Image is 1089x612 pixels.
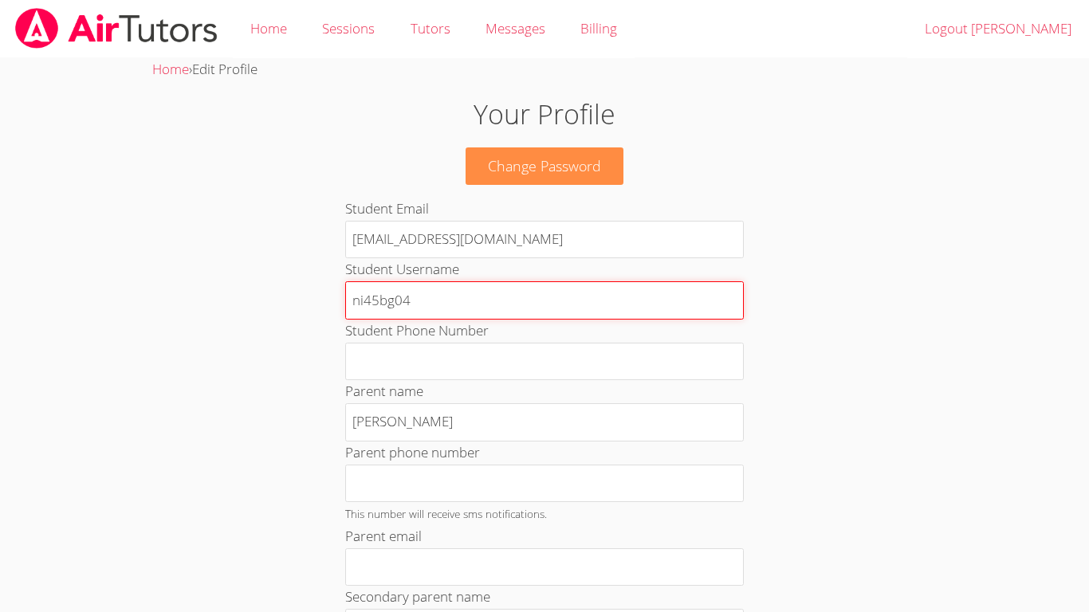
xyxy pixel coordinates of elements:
[486,19,545,37] span: Messages
[152,60,189,78] a: Home
[192,60,258,78] span: Edit Profile
[345,199,429,218] label: Student Email
[345,321,489,339] label: Student Phone Number
[345,587,490,606] label: Secondary parent name
[14,8,219,49] img: airtutors_banner-c4298cdbf04f3fff15de1276eac7730deb9818008684d7c2e4769d2f7ddbe033.png
[152,58,937,81] div: ›
[345,527,422,545] label: Parent email
[345,506,547,521] small: This number will receive sms notifications.
[345,382,423,400] label: Parent name
[466,147,623,185] a: Change Password
[345,443,480,461] label: Parent phone number
[250,94,839,135] h1: Your Profile
[345,260,459,278] label: Student Username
